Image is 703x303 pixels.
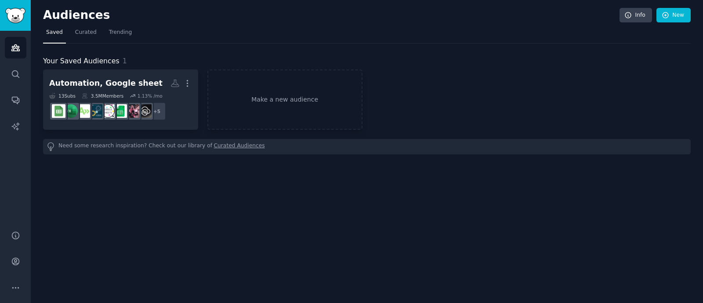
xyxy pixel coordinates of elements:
[123,57,127,65] span: 1
[113,104,127,118] img: GoogleSheetsAddons
[620,8,652,23] a: Info
[109,29,132,37] span: Trending
[52,104,65,118] img: googlesheets
[72,26,100,44] a: Curated
[49,78,163,89] div: Automation, Google sheet
[214,142,265,151] a: Curated Audiences
[5,8,25,23] img: GummySearch logo
[43,139,691,154] div: Need some research inspiration? Check out our library of
[64,104,78,118] img: excel
[43,8,620,22] h2: Audiences
[656,8,691,23] a: New
[207,69,362,130] a: Make a new audience
[43,69,198,130] a: Automation, Google sheet13Subs3.5MMembers1.13% /mo+5NoCodeSaaSGPTAppsEngineGoogleSheetsAddonsshee...
[43,56,120,67] span: Your Saved Audiences
[46,29,63,37] span: Saved
[49,93,76,99] div: 13 Sub s
[82,93,123,99] div: 3.5M Members
[126,104,139,118] img: GPTAppsEngine
[76,104,90,118] img: Automate
[138,104,152,118] img: NoCodeSaaS
[43,26,66,44] a: Saved
[138,93,163,99] div: 1.13 % /mo
[89,104,102,118] img: AutomationTestingQA
[75,29,97,37] span: Curated
[106,26,135,44] a: Trending
[101,104,115,118] img: sheets
[148,102,166,120] div: + 5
